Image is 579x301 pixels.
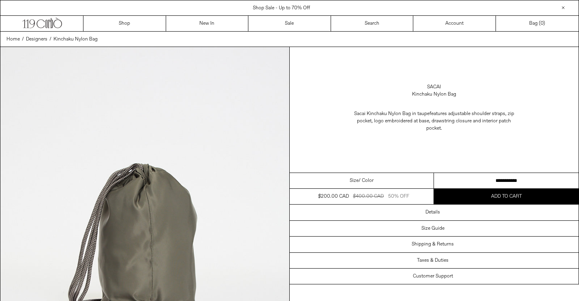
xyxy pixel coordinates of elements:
span: Add to cart [491,193,522,200]
div: $200.00 CAD [318,193,349,200]
span: / [49,36,51,43]
span: Sacai Kinchaku Nylon Bag in taupe [354,111,429,117]
a: New In [166,16,249,31]
a: Search [331,16,414,31]
a: Kinchaku Nylon Bag [53,36,98,43]
a: Designers [26,36,47,43]
span: / [22,36,24,43]
span: ) [541,20,545,27]
a: Shop Sale - Up to 70% Off [253,5,310,11]
div: $400.00 CAD [353,193,384,200]
a: Bag () [496,16,579,31]
span: Size [350,177,359,184]
span: / Color [359,177,374,184]
div: Kinchaku Nylon Bag [412,91,456,98]
h3: Details [425,209,440,215]
a: Account [413,16,496,31]
button: Add to cart [434,189,579,204]
a: Home [6,36,20,43]
h3: Shipping & Returns [412,241,454,247]
h3: Size Guide [421,226,444,231]
span: features adjustable shoulder straps, zip pocket, logo embroidered at base, drawstring closure and... [357,111,514,132]
a: Shop [83,16,166,31]
a: Sacai [427,83,441,91]
div: 50% OFF [388,193,409,200]
span: 0 [541,20,543,27]
a: Sale [248,16,331,31]
h3: Taxes & Duties [417,258,449,263]
h3: Customer Support [413,273,453,279]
